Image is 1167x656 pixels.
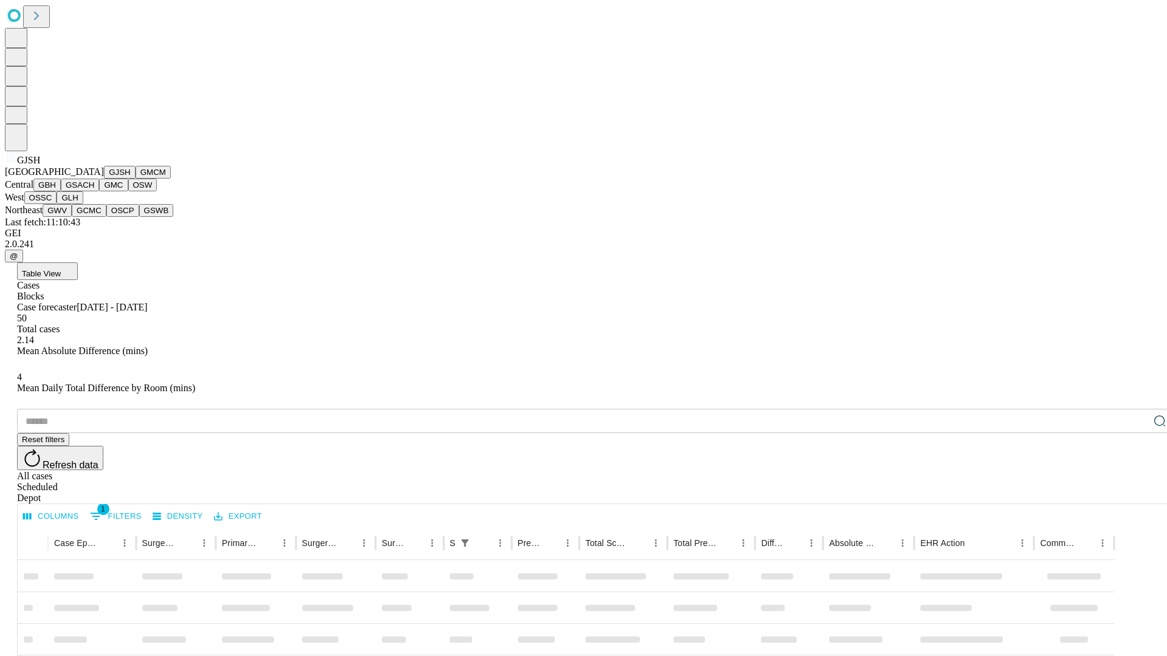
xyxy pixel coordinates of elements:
button: Refresh data [17,446,103,470]
button: OSW [128,179,157,191]
div: 2.0.241 [5,239,1162,250]
div: Primary Service [222,538,257,548]
span: Last fetch: 11:10:43 [5,217,80,227]
button: Menu [196,535,213,552]
button: Menu [116,535,133,552]
button: Reset filters [17,433,69,446]
button: Menu [894,535,911,552]
button: Sort [475,535,492,552]
div: Scheduled In Room Duration [450,538,455,548]
div: EHR Action [920,538,965,548]
span: 2.14 [17,335,34,345]
div: Total Predicted Duration [673,538,717,548]
div: Surgery Name [302,538,337,548]
span: Central [5,179,33,190]
button: Menu [735,535,752,552]
button: Sort [877,535,894,552]
button: @ [5,250,23,262]
button: Menu [1094,535,1111,552]
span: Northeast [5,205,43,215]
span: Table View [22,269,61,278]
button: Menu [647,535,664,552]
button: Sort [407,535,424,552]
button: Sort [966,535,983,552]
button: OSCP [106,204,139,217]
span: 1 [97,503,109,515]
button: Menu [276,535,293,552]
div: Absolute Difference [829,538,876,548]
span: GJSH [17,155,40,165]
button: Sort [99,535,116,552]
div: Total Scheduled Duration [585,538,629,548]
button: Show filters [456,535,473,552]
span: Mean Absolute Difference (mins) [17,346,148,356]
button: Sort [630,535,647,552]
div: Surgeon Name [142,538,177,548]
button: Menu [559,535,576,552]
div: Difference [761,538,785,548]
button: Sort [339,535,356,552]
div: 1 active filter [456,535,473,552]
button: Menu [1014,535,1031,552]
button: OSSC [24,191,57,204]
button: GSACH [61,179,99,191]
button: GMC [99,179,128,191]
button: GSWB [139,204,174,217]
button: Sort [179,535,196,552]
button: GLH [57,191,83,204]
button: Menu [492,535,509,552]
button: Export [211,507,265,526]
div: GEI [5,228,1162,239]
span: Total cases [17,324,60,334]
button: GWV [43,204,72,217]
span: 4 [17,372,22,382]
button: Sort [542,535,559,552]
button: Menu [424,535,441,552]
span: @ [10,251,18,261]
button: GBH [33,179,61,191]
span: 50 [17,313,27,323]
button: Menu [803,535,820,552]
span: Reset filters [22,435,64,444]
div: Case Epic Id [54,538,98,548]
button: GMCM [136,166,171,179]
button: Sort [718,535,735,552]
button: Sort [1077,535,1094,552]
div: Surgery Date [382,538,405,548]
button: Density [150,507,206,526]
span: Case forecaster [17,302,77,312]
span: Mean Daily Total Difference by Room (mins) [17,383,195,393]
button: GCMC [72,204,106,217]
button: GJSH [104,166,136,179]
button: Show filters [87,507,145,526]
span: West [5,192,24,202]
div: Predicted In Room Duration [518,538,542,548]
span: [GEOGRAPHIC_DATA] [5,166,104,177]
button: Menu [356,535,373,552]
button: Sort [259,535,276,552]
span: [DATE] - [DATE] [77,302,147,312]
div: Comments [1040,538,1075,548]
button: Select columns [20,507,82,526]
button: Table View [17,262,78,280]
span: Refresh data [43,460,98,470]
button: Sort [786,535,803,552]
